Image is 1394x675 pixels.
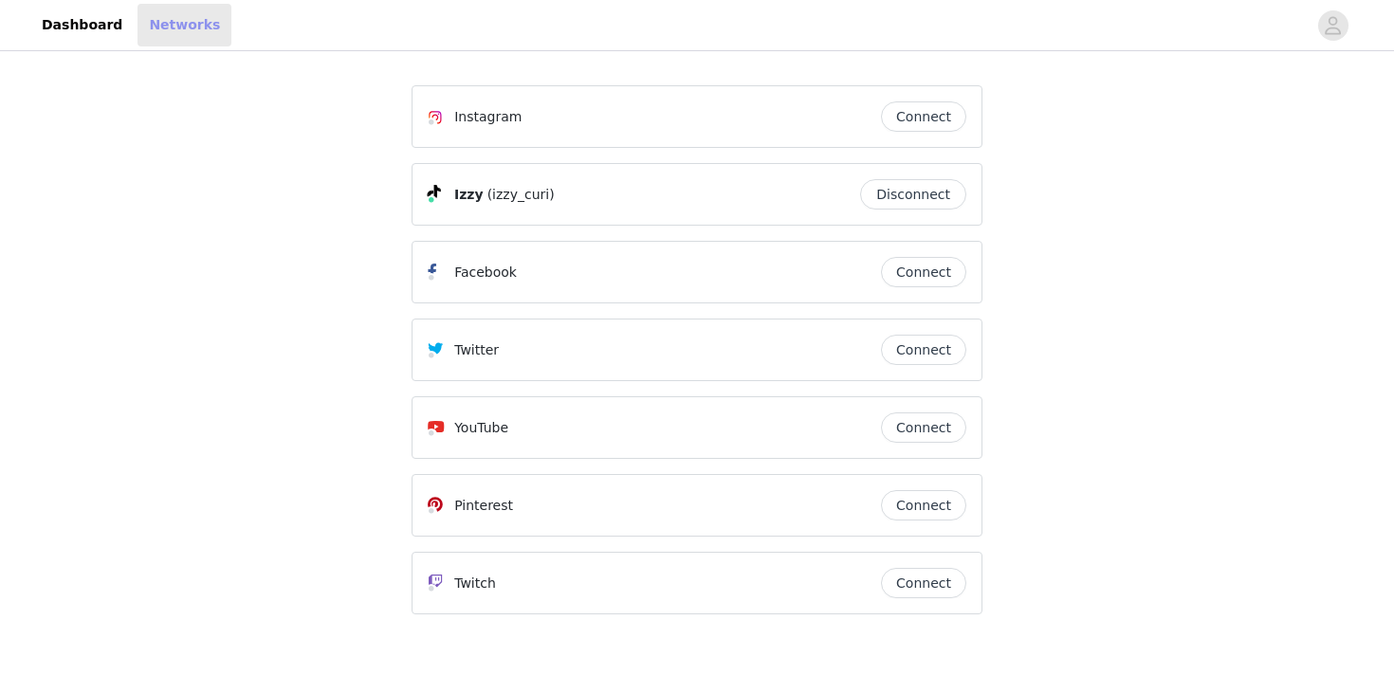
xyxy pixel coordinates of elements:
button: Connect [881,568,966,598]
button: Connect [881,101,966,132]
button: Connect [881,335,966,365]
span: (izzy_curi) [487,185,555,205]
a: Networks [138,4,231,46]
button: Connect [881,490,966,520]
div: avatar [1324,10,1342,41]
img: Instagram Icon [428,110,443,125]
p: Twitch [454,574,496,593]
span: Izzy [454,185,484,205]
p: YouTube [454,418,508,438]
p: Facebook [454,263,517,283]
button: Disconnect [860,179,966,210]
button: Connect [881,257,966,287]
button: Connect [881,412,966,443]
p: Twitter [454,340,499,360]
p: Instagram [454,107,522,127]
p: Pinterest [454,496,513,516]
a: Dashboard [30,4,134,46]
